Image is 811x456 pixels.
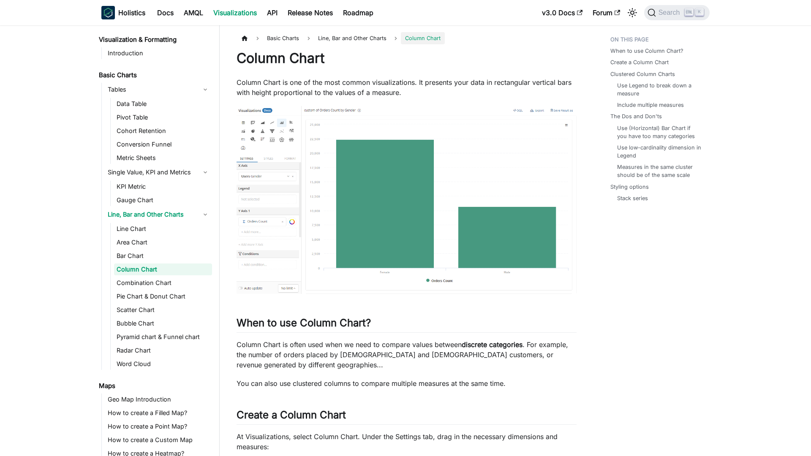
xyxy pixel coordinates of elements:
a: Radar Chart [114,345,212,356]
a: AMQL [179,6,208,19]
a: Introduction [105,47,212,59]
a: Release Notes [283,6,338,19]
a: Gauge Chart [114,194,212,206]
a: How to create a Point Map? [105,421,212,432]
a: Create a Column Chart [610,58,669,66]
a: Combination Chart [114,277,212,289]
a: Column Chart [114,263,212,275]
span: Basic Charts [263,32,303,44]
span: Search [656,9,685,16]
p: Column Chart is one of the most common visualizations. It presents your data in rectangular verti... [237,77,577,98]
img: Holistics [101,6,115,19]
a: Word Cloud [114,358,212,370]
a: Bar Chart [114,250,212,262]
a: Geo Map Introduction [105,394,212,405]
a: Cohort Retention [114,125,212,137]
a: API [262,6,283,19]
p: You can also use clustered columns to compare multiple measures at the same time. [237,378,577,388]
h2: When to use Column Chart? [237,317,577,333]
h2: Create a Column Chart [237,409,577,425]
a: The Dos and Don'ts [610,112,662,120]
a: Pie Chart & Donut Chart [114,290,212,302]
a: Use Legend to break down a measure [617,81,701,98]
a: Use (Horizontal) Bar Chart if you have too many categories [617,124,701,140]
a: Home page [237,32,253,44]
h1: Column Chart [237,50,577,67]
a: Measures in the same cluster should be of the same scale [617,163,701,179]
a: How to create a Filled Map? [105,407,212,419]
a: When to use Column Chart? [610,47,683,55]
p: At Visualizations, select Column Chart. Under the Settings tab, drag in the necessary dimensions ... [237,432,577,452]
a: Roadmap [338,6,378,19]
a: Visualizations [208,6,262,19]
a: Metric Sheets [114,152,212,164]
a: Scatter Chart [114,304,212,316]
kbd: K [695,8,704,16]
span: Line, Bar and Other Charts [314,32,391,44]
a: Area Chart [114,236,212,248]
a: Tables [105,83,212,96]
a: KPI Metric [114,181,212,193]
a: Maps [96,380,212,392]
a: Pyramid chart & Funnel chart [114,331,212,343]
nav: Docs sidebar [93,25,220,456]
a: Line Chart [114,223,212,235]
strong: discrete categories [462,340,523,349]
a: Basic Charts [96,69,212,81]
a: Use low-cardinality dimension in Legend [617,144,701,160]
a: How to create a Custom Map [105,434,212,446]
a: Pivot Table [114,111,212,123]
button: Search (Ctrl+K) [644,5,710,20]
button: Switch between dark and light mode (currently light mode) [626,6,639,19]
nav: Breadcrumbs [237,32,577,44]
a: Docs [152,6,179,19]
a: Clustered Column Charts [610,70,675,78]
p: Column Chart is often used when we need to compare values between . For example, the number of or... [237,339,577,370]
a: Conversion Funnel [114,138,212,150]
a: Visualization & Formatting [96,34,212,46]
a: Line, Bar and Other Charts [105,208,212,221]
b: Holistics [118,8,145,18]
a: Data Table [114,98,212,110]
a: Single Value, KPI and Metrics [105,166,212,179]
a: Stack series [617,194,648,202]
a: HolisticsHolistics [101,6,145,19]
a: Forum [588,6,625,19]
span: Column Chart [401,32,445,44]
a: v3.0 Docs [537,6,588,19]
a: Bubble Chart [114,318,212,329]
a: Include multiple measures [617,101,684,109]
a: Styling options [610,183,649,191]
